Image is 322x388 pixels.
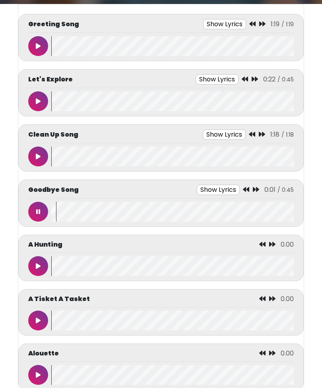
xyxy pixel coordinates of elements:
[271,19,279,29] span: 1:19
[28,240,62,249] p: A Hunting
[28,130,78,139] p: Clean Up Song
[281,349,294,358] span: 0.00
[28,75,73,84] p: Let's Explore
[263,75,275,84] span: 0:22
[28,19,79,29] p: Greeting Song
[281,20,294,28] span: / 1:19
[197,185,240,195] button: Show Lyrics
[277,186,294,194] span: / 0:45
[28,185,79,195] p: Goodbye Song
[28,349,59,358] p: Alouette
[28,294,90,304] p: A Tisket A Tasket
[277,75,294,83] span: / 0:45
[203,129,246,140] button: Show Lyrics
[281,240,294,249] span: 0.00
[196,74,239,85] button: Show Lyrics
[270,130,279,139] span: 1:18
[203,19,246,29] button: Show Lyrics
[281,131,294,139] span: / 1:18
[281,294,294,303] span: 0.00
[264,185,275,194] span: 0:01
